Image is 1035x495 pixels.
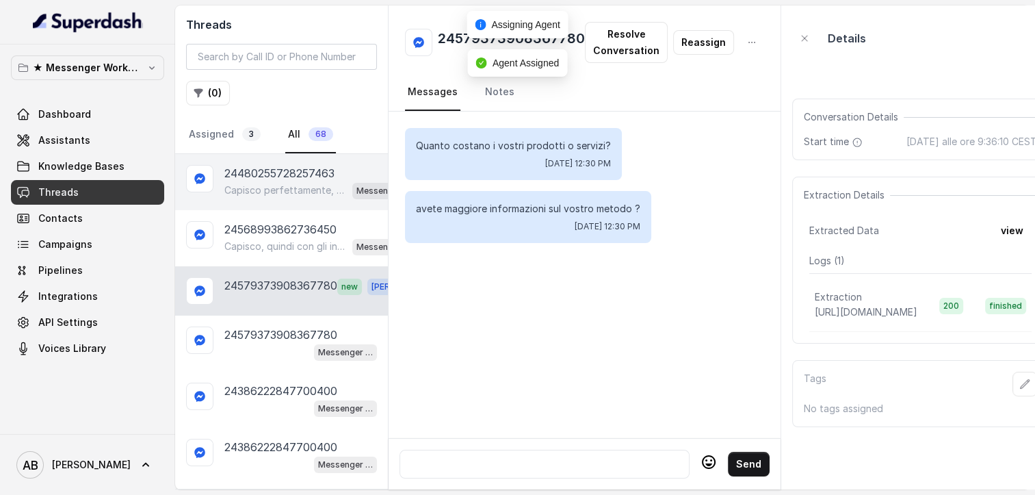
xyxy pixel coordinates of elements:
[337,279,362,295] span: new
[416,139,611,153] p: Quanto costano i vostri prodotti o servizi?
[11,180,164,205] a: Threads
[475,19,486,30] span: info-circle
[809,224,879,238] span: Extracted Data
[52,458,131,472] span: [PERSON_NAME]
[804,110,904,124] span: Conversation Details
[186,16,377,33] h2: Threads
[405,74,764,111] nav: Tabs
[809,254,1032,268] p: Logs ( 1 )
[438,29,585,56] h2: 24579373908367780
[224,221,337,238] p: 24568993862736450
[804,135,865,149] span: Start time
[186,81,230,105] button: (0)
[33,60,142,76] p: ★ Messenger Workspace
[186,116,377,153] nav: Tabs
[224,165,335,181] p: 24480255728257463
[186,44,377,70] input: Search by Call ID or Phone Number
[11,128,164,153] a: Assistants
[585,22,668,63] button: Resolve Conversation
[318,346,373,359] p: Messenger Metodo FESPA v2
[939,298,963,314] span: 200
[224,327,337,343] p: 24579373908367780
[985,298,1026,314] span: finished
[38,107,91,121] span: Dashboard
[318,458,373,472] p: Messenger Metodo FESPA v2
[828,30,866,47] p: Details
[11,258,164,283] a: Pipelines
[285,116,336,153] a: All68
[186,116,263,153] a: Assigned3
[38,342,106,355] span: Voices Library
[11,336,164,361] a: Voices Library
[815,306,917,318] span: [URL][DOMAIN_NAME]
[11,102,164,127] a: Dashboard
[11,446,164,484] a: [PERSON_NAME]
[815,290,862,304] p: Extraction
[482,74,517,111] a: Notes
[38,316,98,329] span: API Settings
[224,240,347,253] p: Capisco, quindi con gli integratori hai avuto risultati ma non è stato sostenibile a lungo termin...
[38,264,83,277] span: Pipelines
[38,160,125,173] span: Knowledge Bases
[476,58,487,68] span: check-circle
[224,383,337,399] p: 24386222847700400
[11,154,164,179] a: Knowledge Bases
[38,134,90,147] span: Assistants
[356,240,411,254] p: Messenger Metodo FESPA v2
[224,277,337,295] p: 24579373908367780
[356,184,411,198] p: Messenger Metodo FESPA v2
[545,158,611,169] span: [DATE] 12:30 PM
[38,212,83,225] span: Contacts
[23,458,38,472] text: AB
[242,127,261,141] span: 3
[728,452,770,477] button: Send
[673,30,734,55] button: Reassign
[11,284,164,309] a: Integrations
[993,218,1032,243] button: view
[493,58,559,68] span: Agent Assigned
[38,186,79,199] span: Threads
[804,188,890,202] span: Extraction Details
[416,202,640,216] p: avete maggiore informazioni sul vostro metodo ?
[38,238,92,251] span: Campaigns
[224,439,337,455] p: 24386222847700400
[224,183,347,197] p: Capisco perfettamente, nessun problema. 😊 Se in futuro vorrai approfondire o avrai domande, sarò ...
[11,55,164,80] button: ★ Messenger Workspace
[38,290,98,303] span: Integrations
[367,279,444,295] span: [PERSON_NAME]
[11,206,164,231] a: Contacts
[804,372,826,396] p: Tags
[318,402,373,416] p: Messenger Metodo FESPA v2
[405,74,460,111] a: Messages
[491,19,560,30] span: Assigning Agent
[33,11,143,33] img: light.svg
[11,232,164,257] a: Campaigns
[309,127,333,141] span: 68
[11,310,164,335] a: API Settings
[575,221,640,232] span: [DATE] 12:30 PM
